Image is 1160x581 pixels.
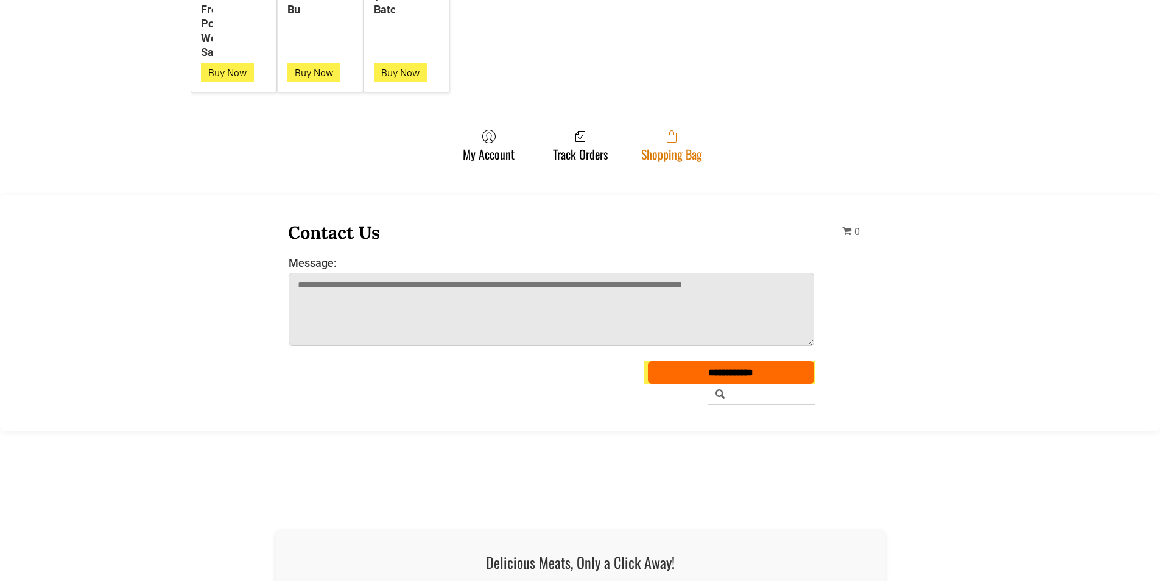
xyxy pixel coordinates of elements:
a: Track Orders [547,129,614,161]
button: Buy Now [287,63,340,82]
span: Buy Now [208,67,247,79]
span: Buy Now [381,67,420,79]
span: Buy Now [295,67,333,79]
span: 0 [854,226,860,238]
button: Buy Now [201,63,254,82]
button: Buy Now [374,63,427,82]
a: My Account [457,129,521,161]
label: Message: [289,256,815,269]
a: Shopping Bag [635,129,708,161]
h1: Delicious Meats, Only a Click Away! [288,551,873,573]
h3: Contact Us [288,221,815,244]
